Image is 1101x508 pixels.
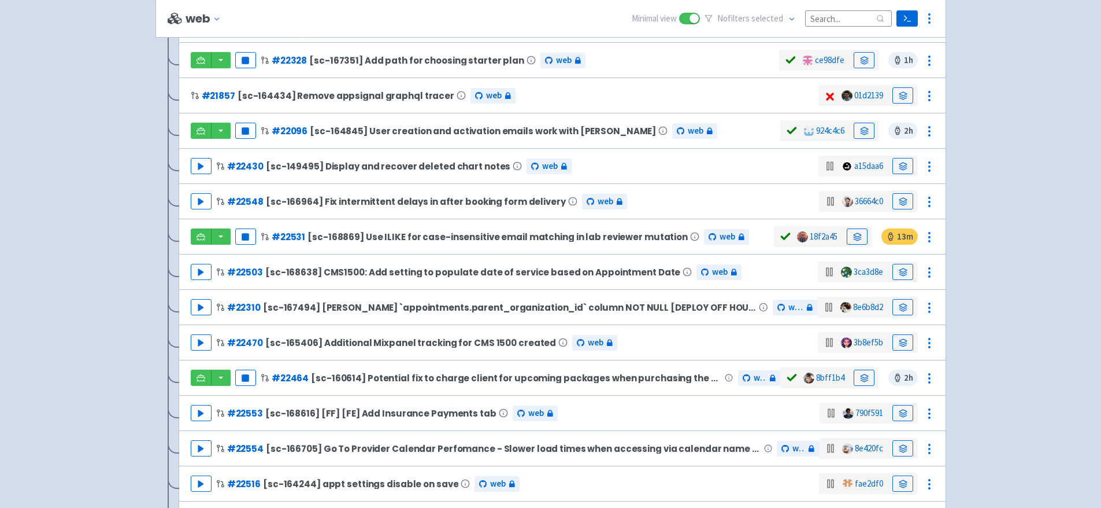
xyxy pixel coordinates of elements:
span: [sc-168869] Use ILIKE for case-insensitive email matching in lab reviewer mutation [307,232,688,242]
a: #22531 [272,231,305,243]
a: #22430 [227,160,264,172]
span: web [598,195,613,208]
span: web [542,160,558,173]
a: 36664c0 [855,196,883,207]
span: [sc-167494] [PERSON_NAME] `appointments.parent_organization_id` column NOT NULL [DEPLOY OFF HOURS] [263,303,757,312]
span: 2 h [888,370,918,386]
a: 18f2a45 [810,231,837,242]
a: web [474,476,520,492]
a: web [513,406,558,421]
a: web [777,441,819,457]
button: Play [191,476,212,492]
a: #22328 [272,54,307,67]
a: 3b8ef5b [854,337,883,348]
button: Pause [235,370,256,386]
a: 790f591 [855,407,883,418]
a: web [540,53,585,68]
span: Minimal view [632,12,677,25]
span: [sc-149495] Display and recover deleted chart notes [266,161,510,171]
span: [sc-168638] CMS1500: Add setting to populate date of service based on Appointment Date [265,267,680,277]
span: web [688,124,703,138]
span: 2 h [888,123,918,139]
span: web [788,301,803,314]
a: web [572,335,617,351]
a: #22464 [272,372,309,384]
span: web [720,230,735,244]
a: Terminal [896,10,918,27]
button: Play [191,299,212,315]
a: web [527,159,572,174]
a: #22548 [227,196,264,208]
a: web [738,370,780,386]
a: #22553 [227,407,263,419]
a: web [672,123,717,139]
a: #22310 [227,301,261,314]
span: [sc-166705] Go To Provider Calendar Perfomance - Slower load times when accessing via calendar na... [266,444,762,454]
a: fae2df0 [855,478,883,489]
span: No filter s [717,12,783,25]
a: #21857 [202,90,235,102]
a: 8e420fc [855,443,883,454]
a: 8e6b8d2 [853,301,883,312]
a: #22554 [227,443,264,455]
span: [sc-164845] User creation and activation emails work with [PERSON_NAME] [310,126,656,136]
button: Play [191,158,212,174]
button: Play [191,264,212,280]
span: 13 m [881,229,918,245]
a: web [773,300,817,315]
span: web [792,442,805,455]
input: Search... [805,10,892,26]
span: web [528,407,544,420]
a: #22516 [227,478,261,490]
span: [sc-168616] [FF] [FE] Add Insurance Payments tab [265,408,496,418]
a: #22096 [272,125,307,137]
a: 3ca3d8e [854,266,883,277]
a: web [704,229,749,245]
span: [sc-160614] Potential fix to charge client for upcoming packages when purchasing the same package [311,373,722,383]
span: [sc-165406] Additional Mixpanel tracking for CMS 1500 created [265,338,556,348]
span: [sc-166964] Fix intermittent delays in after booking form delivery [266,197,566,207]
a: 924c4c6 [816,125,844,136]
button: Pause [235,52,256,68]
button: web [186,12,225,25]
span: selected [751,13,783,24]
a: 8bff1b4 [816,372,844,383]
button: Pause [235,123,256,139]
button: Play [191,405,212,421]
button: Play [191,334,212,351]
a: ce98dfe [815,54,844,65]
span: [sc-167351] Add path for choosing starter plan [309,56,524,65]
span: web [754,371,766,385]
span: web [490,477,506,491]
button: Pause [235,229,256,245]
button: Play [191,193,212,209]
span: web [486,89,502,102]
span: 1 h [888,52,918,68]
span: web [588,336,603,349]
a: 01d2139 [854,90,883,101]
a: #22470 [227,337,263,349]
span: [sc-164434] Remove appsignal graphql tracer [238,91,454,101]
button: Play [191,440,212,457]
span: web [712,266,728,279]
a: web [696,264,742,280]
a: a15daa6 [854,160,883,171]
span: web [556,54,572,67]
a: web [470,88,516,104]
a: #22503 [227,266,263,278]
a: web [582,194,627,209]
span: [sc-164244] appt settings disable on save [263,479,458,489]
